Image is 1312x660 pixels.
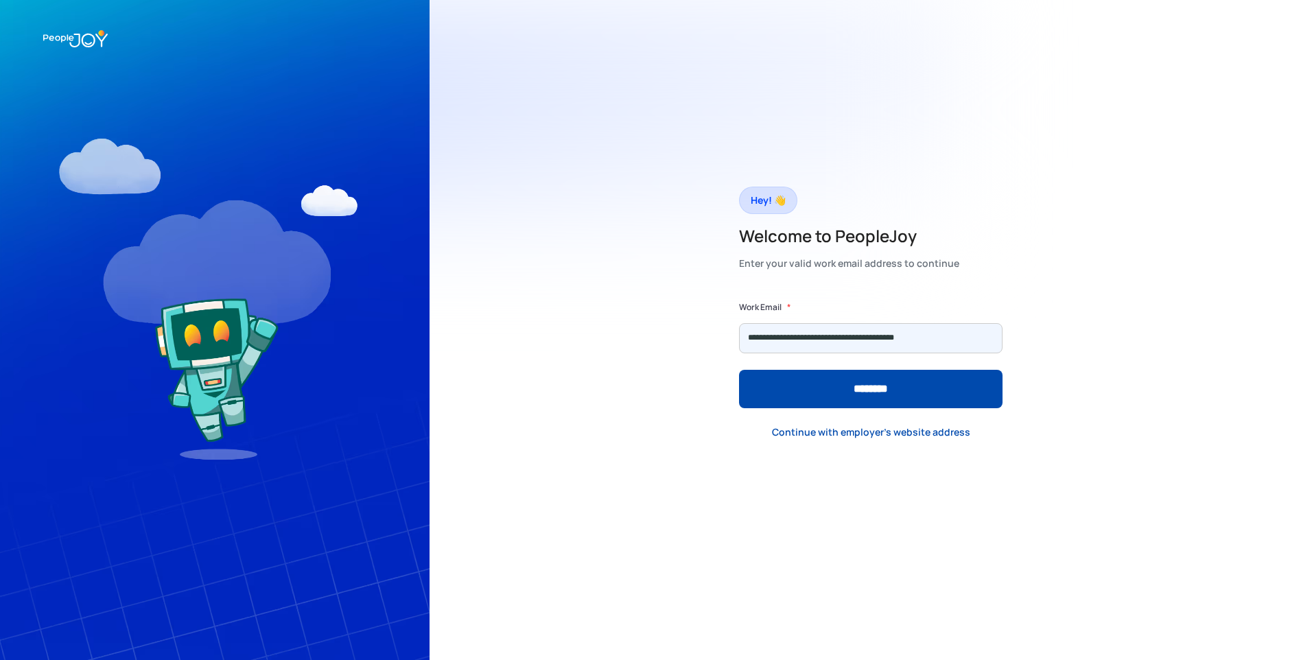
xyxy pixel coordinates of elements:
label: Work Email [739,300,782,314]
div: Hey! 👋 [751,191,786,210]
a: Continue with employer's website address [761,419,981,447]
form: Form [739,300,1003,408]
h2: Welcome to PeopleJoy [739,225,959,247]
div: Enter your valid work email address to continue [739,254,959,273]
div: Continue with employer's website address [772,425,970,439]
